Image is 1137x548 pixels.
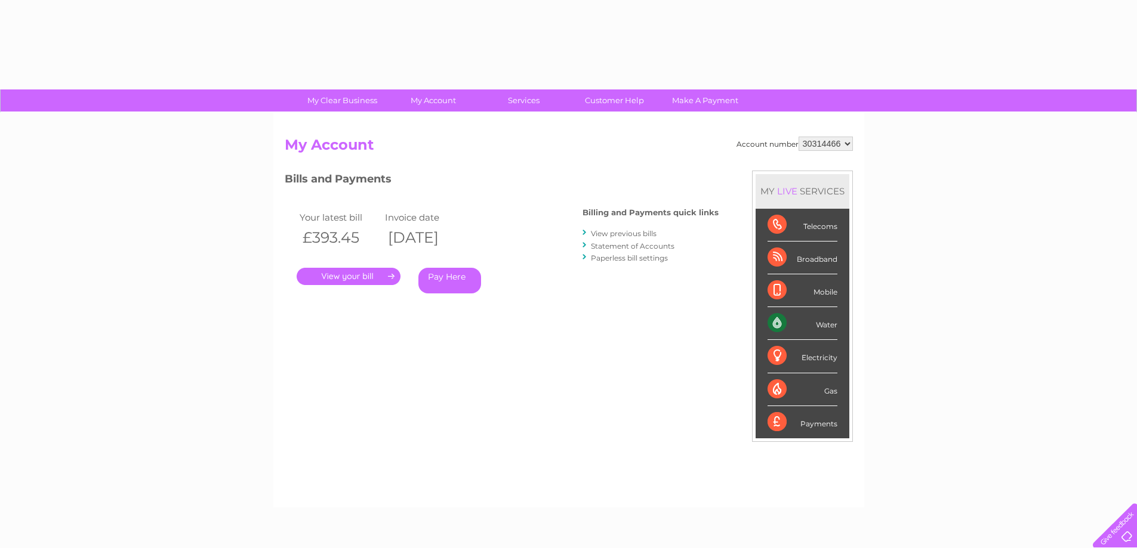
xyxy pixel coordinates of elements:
h2: My Account [285,137,853,159]
a: . [297,268,400,285]
a: Make A Payment [656,89,754,112]
div: Mobile [768,274,837,307]
div: Gas [768,373,837,406]
div: Telecoms [768,209,837,242]
h4: Billing and Payments quick links [583,208,719,217]
a: Services [474,89,573,112]
th: [DATE] [382,225,468,250]
h3: Bills and Payments [285,171,719,191]
div: Broadband [768,242,837,274]
td: Invoice date [382,209,468,225]
a: Paperless bill settings [591,253,668,262]
td: Your latest bill [297,209,383,225]
div: Account number [737,137,853,151]
div: LIVE [775,185,800,197]
div: Water [768,307,837,340]
div: MY SERVICES [756,174,849,208]
div: Electricity [768,340,837,373]
a: My Clear Business [293,89,392,112]
a: My Account [384,89,482,112]
a: View previous bills [591,229,657,238]
a: Pay Here [418,268,481,293]
a: Customer Help [565,89,664,112]
div: Payments [768,406,837,438]
a: Statement of Accounts [591,242,674,250]
th: £393.45 [297,225,383,250]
